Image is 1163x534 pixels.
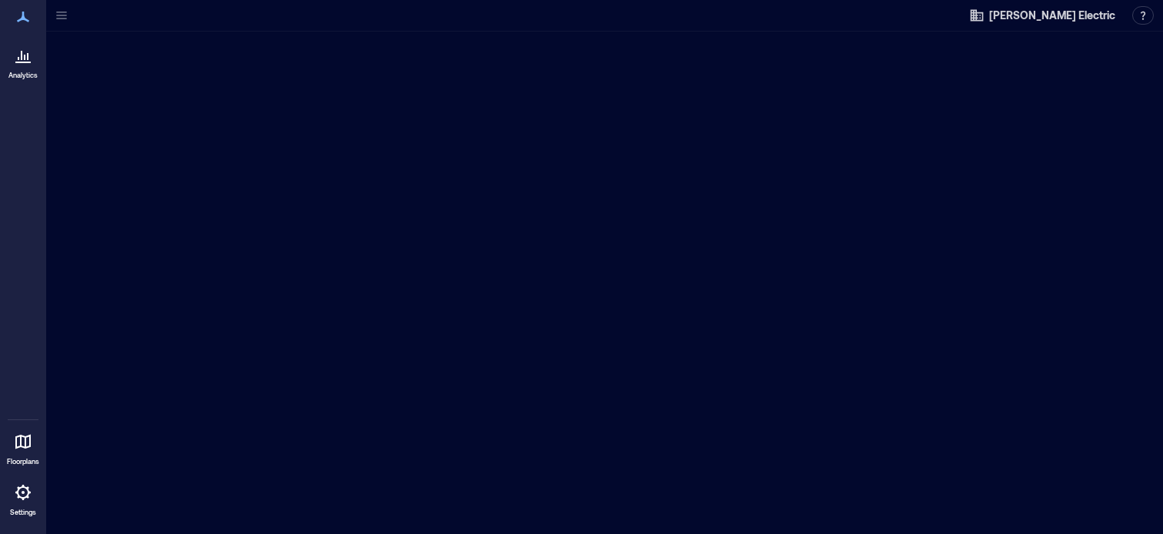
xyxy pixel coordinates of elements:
span: [PERSON_NAME] Electric [989,8,1115,23]
p: Settings [10,508,36,517]
a: Floorplans [2,423,44,471]
a: Settings [5,474,42,522]
button: [PERSON_NAME] Electric [965,3,1120,28]
p: Analytics [8,71,38,80]
p: Floorplans [7,457,39,466]
a: Analytics [4,37,42,85]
